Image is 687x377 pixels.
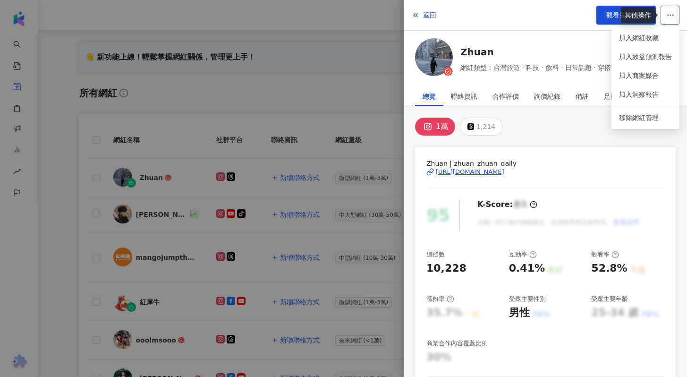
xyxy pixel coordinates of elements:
[619,114,659,121] span: 移除網紅管理
[492,87,519,106] div: 合作評價
[509,295,546,303] div: 受眾主要性別
[426,158,664,169] span: Zhuan | zhuan_zhuan_daily
[426,295,454,303] div: 漲粉率
[596,6,656,25] a: 觀看完整分析
[451,87,477,106] div: 聯絡資訊
[415,38,453,79] a: KOL Avatar
[509,306,530,320] div: 男性
[423,87,436,106] div: 總覽
[426,339,488,348] div: 商業合作內容覆蓋比例
[476,120,495,133] div: 1,214
[619,53,672,60] span: 加入效益預測報告
[460,45,631,59] a: Zhuan
[436,120,448,133] div: 1萬
[426,250,445,259] div: 追蹤數
[619,72,659,79] span: 加入商案媒合
[509,261,545,276] div: 0.41%
[619,33,672,43] div: 加入網紅收藏
[460,118,503,136] button: 1,214
[460,62,631,73] span: 網紅類型：台灣旅遊 · 科技 · 飲料 · 日常話題 · 穿搭 · 旅遊
[591,261,627,276] div: 52.8%
[415,118,455,136] button: 1萬
[619,91,659,98] span: 加入洞察報告
[477,199,537,210] div: K-Score :
[415,38,453,76] img: KOL Avatar
[604,87,617,106] div: 足跡
[591,295,628,303] div: 受眾主要年齡
[534,87,560,106] div: 詢價紀錄
[426,168,664,176] a: [URL][DOMAIN_NAME]
[436,168,504,176] div: [URL][DOMAIN_NAME]
[621,7,655,23] div: 其他操作
[411,6,437,25] button: 返回
[606,11,646,19] span: 觀看完整分析
[426,261,466,276] div: 10,228
[423,11,436,19] span: 返回
[576,87,589,106] div: 備註
[591,250,619,259] div: 觀看率
[509,250,537,259] div: 互動率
